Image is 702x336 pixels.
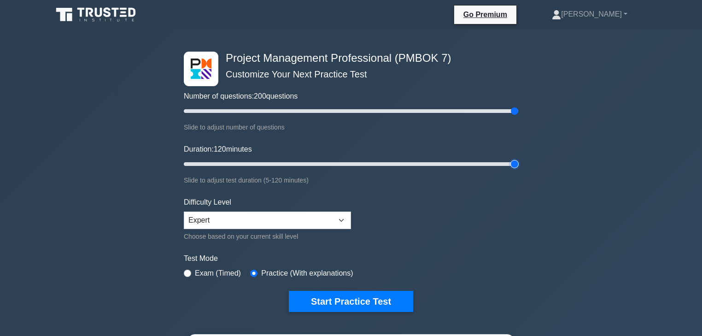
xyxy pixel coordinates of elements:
[184,122,518,133] div: Slide to adjust number of questions
[184,91,298,102] label: Number of questions: questions
[530,5,649,24] a: [PERSON_NAME]
[458,9,513,20] a: Go Premium
[289,291,413,312] button: Start Practice Test
[184,197,231,208] label: Difficulty Level
[184,144,252,155] label: Duration: minutes
[214,145,226,153] span: 120
[184,175,518,186] div: Slide to adjust test duration (5-120 minutes)
[195,268,241,279] label: Exam (Timed)
[254,92,266,100] span: 200
[222,52,473,65] h4: Project Management Professional (PMBOK 7)
[222,69,473,80] h5: Customize Your Next Practice Test
[261,268,353,279] label: Practice (With explanations)
[184,253,518,264] label: Test Mode
[184,231,351,242] div: Choose based on your current skill level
